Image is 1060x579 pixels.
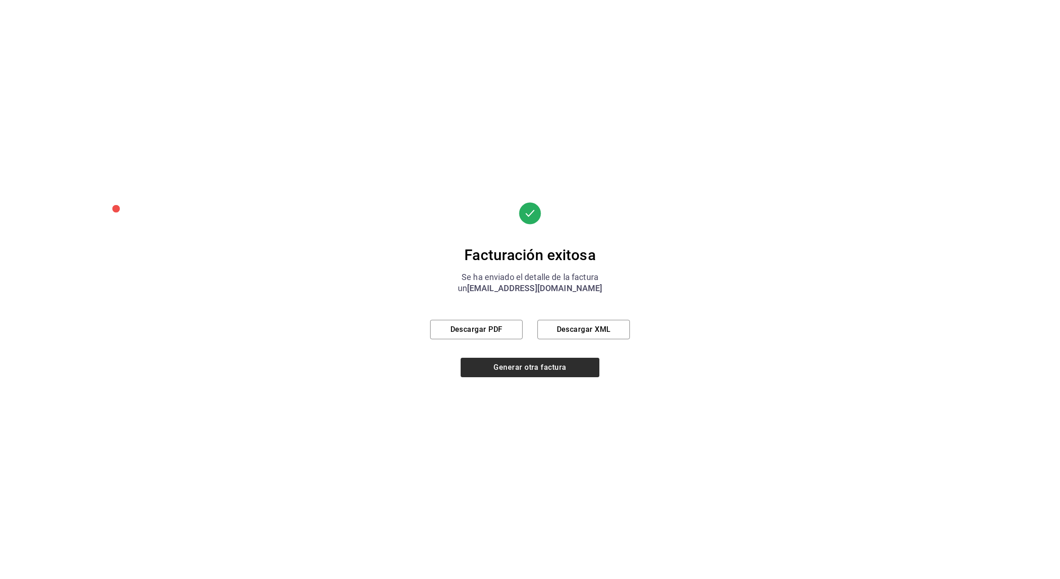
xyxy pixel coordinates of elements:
div: un [430,283,630,294]
button: Generar otra factura [461,358,599,377]
button: Descargar PDF [430,320,523,339]
button: Descargar XML [537,320,630,339]
div: Se ha enviado el detalle de la factura [430,272,630,283]
span: [EMAIL_ADDRESS][DOMAIN_NAME] [467,283,603,293]
div: Facturación exitosa [430,246,630,264]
